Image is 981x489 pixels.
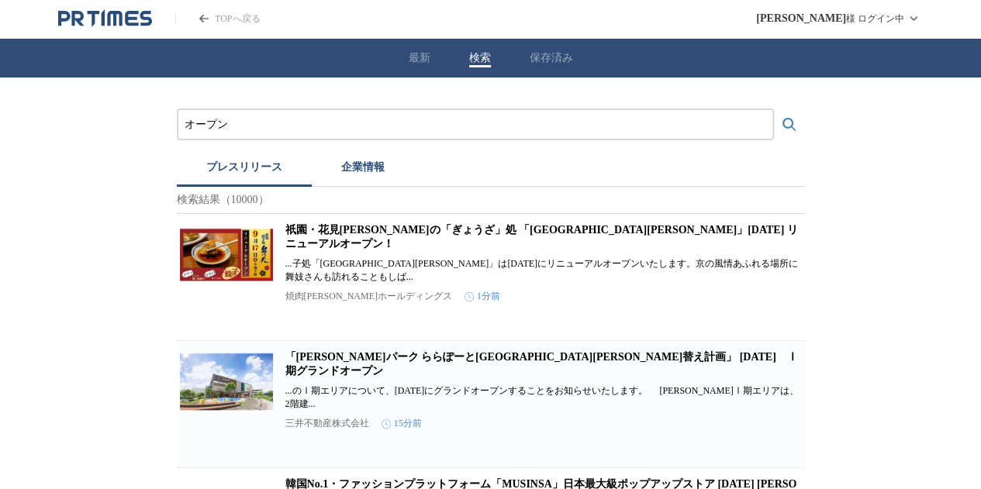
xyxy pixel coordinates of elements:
[469,51,491,65] button: 検索
[312,153,414,187] button: 企業情報
[185,116,766,133] input: プレスリリースおよび企業を検索する
[774,109,805,140] button: 検索する
[285,384,802,411] p: ...のⅠ期エリアについて、[DATE]にグランドオープンすることをお知らせいたします。 [PERSON_NAME]Ⅰ期エリアは、2階建...
[285,417,369,430] p: 三井不動産株式会社
[285,257,802,284] p: ...子処「[GEOGRAPHIC_DATA][PERSON_NAME]」は[DATE]にリニューアルオープンいたします。京の風情あふれる場所に舞妓さんも訪れることもしば...
[409,51,430,65] button: 最新
[180,350,273,412] img: 「三井ショッピングパーク ららぽーとTOKYO-BAY北館建替え計画」 2025年10月31日（金） Ⅰ期グランドオープン
[177,187,805,214] p: 検索結果（10000）
[285,290,452,303] p: 焼肉[PERSON_NAME]ホールディングス
[285,351,798,377] a: 「[PERSON_NAME]パーク ららぽーと[GEOGRAPHIC_DATA][PERSON_NAME]替え計画」 [DATE] Ⅰ期グランドオープン
[58,9,152,28] a: PR TIMESのトップページはこちら
[177,153,312,187] button: プレスリリース
[175,12,260,26] a: PR TIMESのトップページはこちら
[180,223,273,285] img: 祇園・花見小路の「ぎょうざ」処 「泉門天 京都祇園本店」9月17日（水） リニューアルオープン！
[465,290,500,303] time: 1分前
[530,51,573,65] button: 保存済み
[756,12,846,25] span: [PERSON_NAME]
[382,417,422,430] time: 15分前
[285,224,798,250] a: 祇園・花見[PERSON_NAME]の「ぎょうざ」処 「[GEOGRAPHIC_DATA][PERSON_NAME]」[DATE] リニューアルオープン！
